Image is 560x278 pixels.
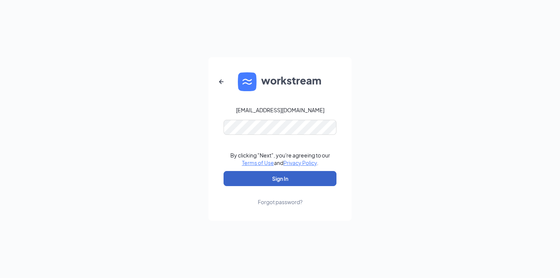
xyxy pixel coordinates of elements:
[236,106,324,114] div: [EMAIL_ADDRESS][DOMAIN_NAME]
[238,72,322,91] img: WS logo and Workstream text
[217,77,226,86] svg: ArrowLeftNew
[283,159,317,166] a: Privacy Policy
[258,198,303,206] div: Forgot password?
[224,171,336,186] button: Sign In
[258,186,303,206] a: Forgot password?
[230,151,330,166] div: By clicking "Next", you're agreeing to our and .
[242,159,274,166] a: Terms of Use
[212,73,230,91] button: ArrowLeftNew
